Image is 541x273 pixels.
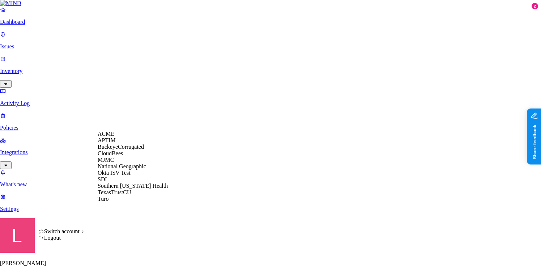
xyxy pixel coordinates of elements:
span: APTIM [98,137,116,143]
span: BuckeyeCorrugated [98,144,144,150]
span: SDI [98,176,107,182]
span: Switch account [44,228,80,234]
span: Southern [US_STATE] Health [98,183,168,189]
span: TexasTrustCU [98,189,131,195]
span: ACME [98,131,114,137]
span: National Geographic [98,163,146,169]
span: MJMC [98,157,114,163]
span: Turo [98,196,109,202]
div: Logout [38,235,86,241]
span: CloudBees [98,150,123,156]
span: Okta ISV Test [98,170,131,176]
